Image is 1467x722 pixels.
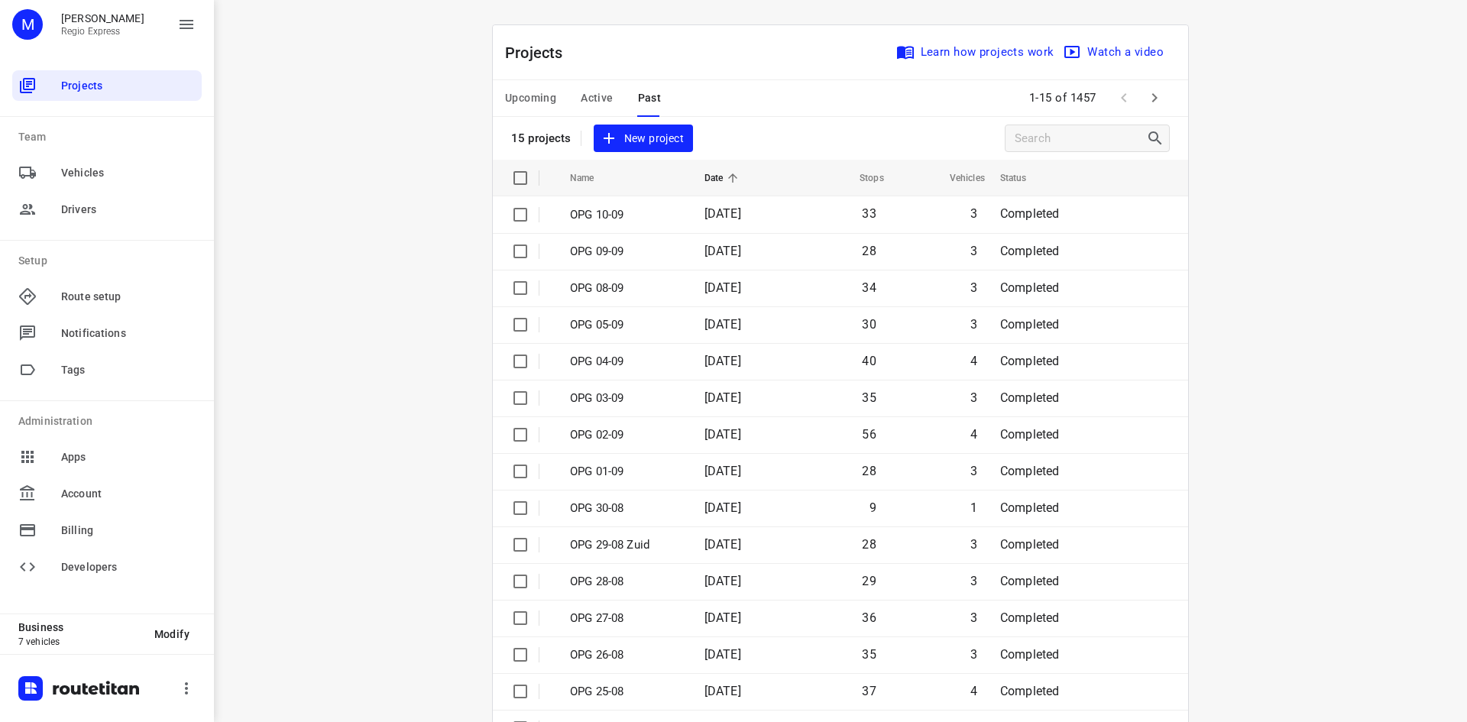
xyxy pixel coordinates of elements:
div: Tags [12,355,202,385]
p: OPG 29-08 Zuid [570,536,682,554]
p: Projects [505,41,575,64]
span: Completed [1000,390,1060,405]
span: Drivers [61,202,196,218]
span: 1-15 of 1457 [1023,82,1103,115]
span: Route setup [61,289,196,305]
p: OPG 26-08 [570,646,682,664]
span: Completed [1000,647,1060,662]
div: Notifications [12,318,202,348]
span: 3 [970,317,977,332]
div: Developers [12,552,202,582]
span: 3 [970,280,977,295]
span: Completed [1000,574,1060,588]
span: 29 [862,574,876,588]
span: [DATE] [704,206,741,221]
p: OPG 03-09 [570,390,682,407]
span: 33 [862,206,876,221]
span: [DATE] [704,500,741,515]
span: [DATE] [704,684,741,698]
span: Tags [61,362,196,378]
span: Billing [61,523,196,539]
span: Completed [1000,244,1060,258]
span: Completed [1000,354,1060,368]
span: 4 [970,427,977,442]
span: Upcoming [505,89,556,108]
p: OPG 30-08 [570,500,682,517]
span: Account [61,486,196,502]
div: Apps [12,442,202,472]
span: 3 [970,537,977,552]
span: 56 [862,427,876,442]
span: Completed [1000,206,1060,221]
p: OPG 28-08 [570,573,682,591]
div: Route setup [12,281,202,312]
span: Next Page [1139,83,1170,113]
span: 4 [970,354,977,368]
span: Date [704,169,743,187]
span: [DATE] [704,427,741,442]
input: Search projects [1015,127,1146,151]
span: Completed [1000,280,1060,295]
div: Vehicles [12,157,202,188]
div: M [12,9,43,40]
span: 3 [970,610,977,625]
span: Projects [61,78,196,94]
p: Team [18,129,202,145]
button: Modify [142,620,202,648]
span: 40 [862,354,876,368]
p: OPG 05-09 [570,316,682,334]
span: 30 [862,317,876,332]
span: 28 [862,244,876,258]
span: [DATE] [704,647,741,662]
span: [DATE] [704,317,741,332]
span: [DATE] [704,280,741,295]
span: [DATE] [704,354,741,368]
span: 36 [862,610,876,625]
span: 34 [862,280,876,295]
span: 4 [970,684,977,698]
span: New project [603,129,684,148]
p: OPG 04-09 [570,353,682,371]
span: [DATE] [704,610,741,625]
p: OPG 08-09 [570,280,682,297]
div: Account [12,478,202,509]
span: 3 [970,206,977,221]
p: Max Bisseling [61,12,144,24]
span: Completed [1000,610,1060,625]
span: [DATE] [704,574,741,588]
span: Status [1000,169,1047,187]
p: 15 projects [511,131,572,145]
span: 35 [862,647,876,662]
span: Notifications [61,325,196,342]
span: 35 [862,390,876,405]
span: [DATE] [704,464,741,478]
span: 28 [862,464,876,478]
span: 3 [970,464,977,478]
span: Vehicles [930,169,985,187]
span: 3 [970,574,977,588]
p: OPG 09-09 [570,243,682,261]
p: OPG 10-09 [570,206,682,224]
span: Completed [1000,427,1060,442]
p: OPG 25-08 [570,683,682,701]
span: Stops [840,169,884,187]
span: 3 [970,647,977,662]
span: 9 [870,500,876,515]
p: Regio Express [61,26,144,37]
span: Active [581,89,613,108]
div: Search [1146,129,1169,147]
p: OPG 27-08 [570,610,682,627]
span: Previous Page [1109,83,1139,113]
span: Completed [1000,500,1060,515]
p: OPG 02-09 [570,426,682,444]
p: Setup [18,253,202,269]
span: 1 [970,500,977,515]
p: Administration [18,413,202,429]
p: OPG 01-09 [570,463,682,481]
span: 3 [970,390,977,405]
span: 37 [862,684,876,698]
button: New project [594,125,693,153]
span: 28 [862,537,876,552]
div: Projects [12,70,202,101]
div: Drivers [12,194,202,225]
